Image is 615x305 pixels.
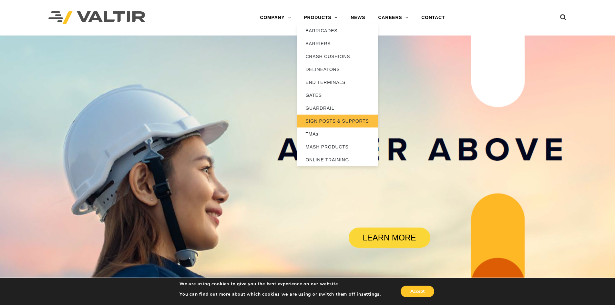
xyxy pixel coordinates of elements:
a: CRASH CUSHIONS [297,50,378,63]
button: Accept [401,286,434,297]
a: PRODUCTS [297,11,344,24]
a: DELINEATORS [297,63,378,76]
a: NEWS [344,11,372,24]
img: Valtir [48,11,145,25]
a: COMPANY [253,11,297,24]
a: CONTACT [415,11,451,24]
a: GUARDRAIL [297,102,378,115]
a: END TERMINALS [297,76,378,89]
a: BARRICADES [297,24,378,37]
p: We are using cookies to give you the best experience on our website. [179,281,381,287]
a: TMAs [297,127,378,140]
p: You can find out more about which cookies we are using or switch them off in . [179,291,381,297]
a: GATES [297,89,378,102]
a: MASH PRODUCTS [297,140,378,153]
button: settings [361,291,380,297]
a: BARRIERS [297,37,378,50]
a: ONLINE TRAINING [297,153,378,166]
a: SIGN POSTS & SUPPORTS [297,115,378,127]
a: CAREERS [372,11,415,24]
a: LEARN MORE [349,228,430,248]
